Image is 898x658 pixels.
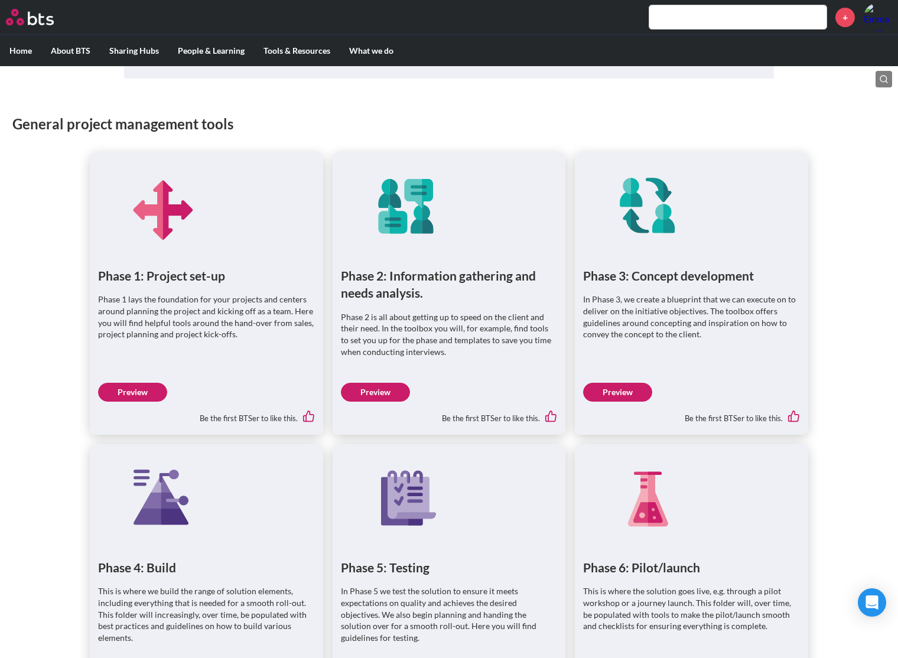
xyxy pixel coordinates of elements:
div: Open Intercom Messenger [858,588,886,617]
h1: Phase 3: Concept development [583,267,800,284]
h1: Phase 6: Pilot/launch [583,559,800,576]
h1: Phase 1: Project set-up [98,267,315,284]
h1: Phase 2: Information gathering and needs analysis. [341,267,558,302]
label: About BTS [41,35,100,66]
p: In Phase 5 we test the solution to ensure it meets expectations on quality and achieves the desir... [341,585,558,643]
p: In Phase 3, we create a blueprint that we can execute on to deliver on the initiative objectives.... [583,294,800,340]
h1: Phase 4: Build [98,559,315,576]
div: Be the first BTSer to like this. [341,402,558,426]
p: This is where the solution goes live, e.g. through a pilot workshop or a journey launch. This fol... [583,585,800,631]
div: Be the first BTSer to like this. [583,402,800,426]
img: Emma Nystrom [864,3,892,31]
a: Go home [6,9,76,25]
a: Preview [98,383,167,402]
label: Tools & Resources [254,35,340,66]
p: Phase 1 lays the foundation for your projects and centers around planning the project and kicking... [98,294,315,340]
img: BTS Logo [6,9,54,25]
p: This is where we build the range of solution elements, including everything that is needed for a ... [98,585,315,643]
div: Be the first BTSer to like this. [98,402,315,426]
h1: Phase 5: Testing [341,559,558,576]
label: Sharing Hubs [100,35,168,66]
label: What we do [340,35,403,66]
p: Phase 2 is all about getting up to speed on the client and their need. In the toolbox you will, f... [341,311,558,357]
a: + [835,8,855,27]
a: Preview [341,383,410,402]
a: Preview [583,383,652,402]
label: People & Learning [168,35,254,66]
a: Profile [864,3,892,31]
